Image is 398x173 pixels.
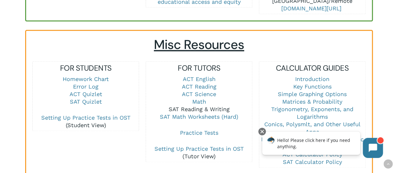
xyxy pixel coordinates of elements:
a: Key Functions [293,83,331,90]
h5: CALCULATOR GUIDES [259,63,365,73]
a: [DOMAIN_NAME][URL] [281,5,341,12]
h5: FOR TUTORS [146,63,252,73]
a: Math [192,98,206,105]
a: SAT Calculator Policy [283,159,342,165]
a: ACT Reading [182,83,216,90]
a: Simple Graphing Options [278,91,347,97]
a: Practice Tests [180,129,218,136]
a: ACT Quizlet [70,91,102,97]
a: SAT Reading & Writing [169,106,230,112]
a: Conics, Polysmlt, and Other Useful Apps [264,121,360,135]
a: SAT Math Worksheets (Hard) [160,113,238,120]
h5: FOR STUDENTS [33,63,138,73]
a: Introduction [295,76,329,82]
p: (Tutor View) [146,145,252,160]
a: Trigonometry, Exponents, and Logarithms [271,106,353,120]
a: ACT English [183,76,216,82]
iframe: Chatbot [255,127,389,164]
a: Error Log [73,83,98,90]
a: ACT Science [182,91,216,97]
p: (Student View) [33,114,138,129]
a: Homework Chart [63,76,109,82]
a: Setting Up Practice Tests in OST [41,114,131,121]
span: Misc Resources [154,36,244,53]
a: Matrices & Probability [282,98,342,105]
a: SAT Quizlet [70,98,102,105]
a: Setting Up Practice Tests in OST [154,145,244,152]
